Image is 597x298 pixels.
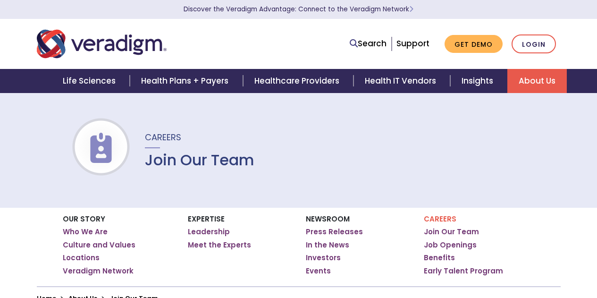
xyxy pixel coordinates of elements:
[350,37,387,50] a: Search
[63,240,135,250] a: Culture and Values
[184,5,413,14] a: Discover the Veradigm Advantage: Connect to the Veradigm NetworkLearn More
[424,227,479,237] a: Join Our Team
[188,240,251,250] a: Meet the Experts
[512,34,556,54] a: Login
[37,28,167,60] img: Veradigm logo
[145,151,254,169] h1: Join Our Team
[63,266,134,276] a: Veradigm Network
[445,35,503,53] a: Get Demo
[507,69,567,93] a: About Us
[145,131,181,143] span: Careers
[306,240,349,250] a: In the News
[409,5,413,14] span: Learn More
[424,266,503,276] a: Early Talent Program
[306,266,331,276] a: Events
[450,69,507,93] a: Insights
[63,227,108,237] a: Who We Are
[51,69,130,93] a: Life Sciences
[188,227,230,237] a: Leadership
[424,253,455,263] a: Benefits
[424,240,477,250] a: Job Openings
[306,253,341,263] a: Investors
[353,69,450,93] a: Health IT Vendors
[63,253,100,263] a: Locations
[306,227,363,237] a: Press Releases
[130,69,243,93] a: Health Plans + Payers
[243,69,353,93] a: Healthcare Providers
[396,38,429,49] a: Support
